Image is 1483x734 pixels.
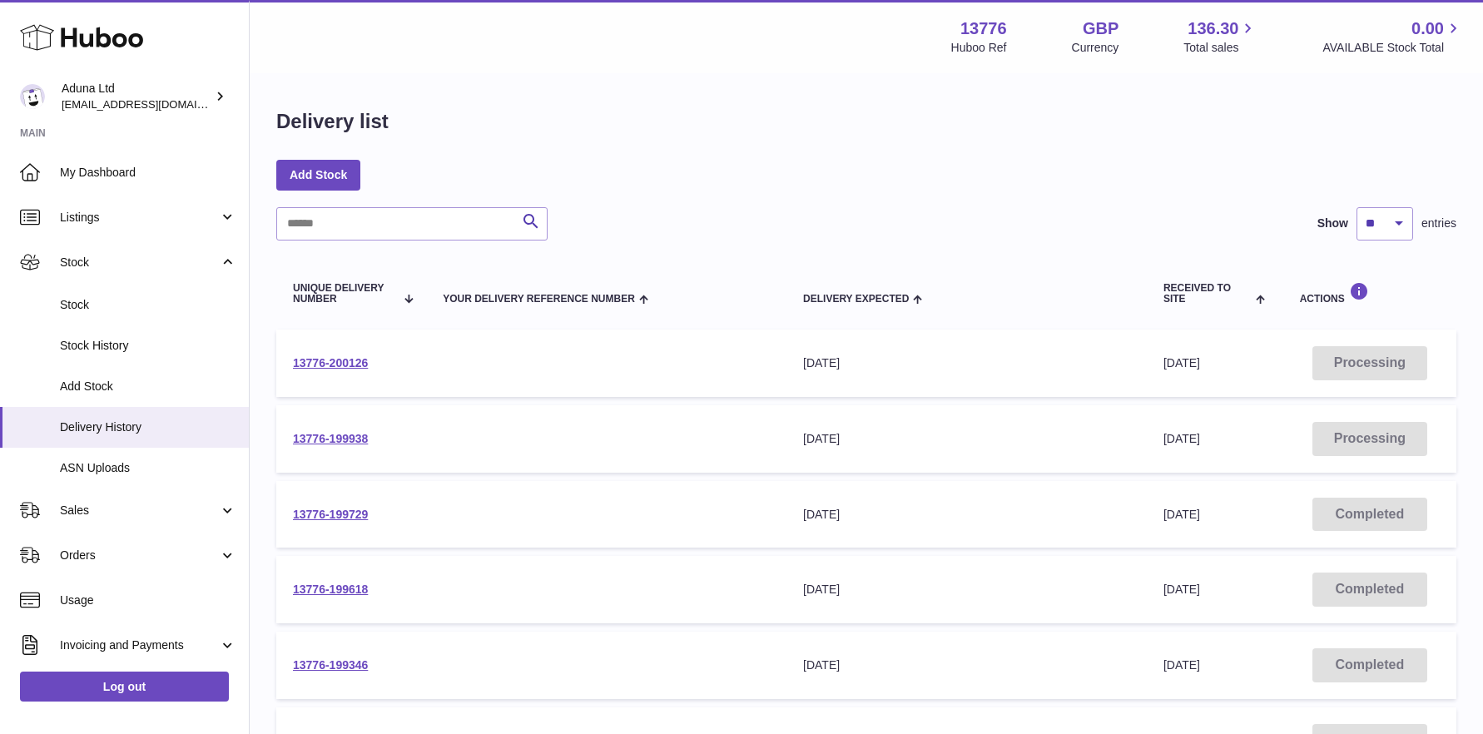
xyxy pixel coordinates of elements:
div: [DATE] [803,582,1130,598]
label: Show [1317,216,1348,231]
span: Stock History [60,338,236,354]
div: Huboo Ref [951,40,1007,56]
strong: 13776 [960,17,1007,40]
div: Currency [1072,40,1119,56]
span: Add Stock [60,379,236,394]
span: Delivery Expected [803,294,909,305]
a: 13776-199938 [293,432,368,445]
img: foyin.fagbemi@aduna.com [20,84,45,109]
span: My Dashboard [60,165,236,181]
span: [DATE] [1163,356,1200,369]
span: Invoicing and Payments [60,637,219,653]
div: Aduna Ltd [62,81,211,112]
span: [DATE] [1163,583,1200,596]
span: Delivery History [60,419,236,435]
span: 0.00 [1411,17,1444,40]
span: AVAILABLE Stock Total [1322,40,1463,56]
a: 13776-200126 [293,356,368,369]
a: 13776-199618 [293,583,368,596]
a: Log out [20,672,229,702]
div: [DATE] [803,507,1130,523]
span: Stock [60,297,236,313]
span: Received to Site [1163,283,1252,305]
span: [EMAIL_ADDRESS][DOMAIN_NAME] [62,97,245,111]
span: [DATE] [1163,658,1200,672]
a: 136.30 Total sales [1183,17,1257,56]
span: Sales [60,503,219,518]
a: 13776-199346 [293,658,368,672]
div: [DATE] [803,657,1130,673]
a: Add Stock [276,160,360,190]
span: 136.30 [1188,17,1238,40]
span: Stock [60,255,219,270]
div: [DATE] [803,431,1130,447]
span: Total sales [1183,40,1257,56]
strong: GBP [1083,17,1118,40]
span: Listings [60,210,219,226]
div: Actions [1300,282,1440,305]
span: [DATE] [1163,432,1200,445]
span: entries [1421,216,1456,231]
div: [DATE] [803,355,1130,371]
span: Unique Delivery Number [293,283,395,305]
span: Your Delivery Reference Number [443,294,635,305]
span: [DATE] [1163,508,1200,521]
span: Usage [60,593,236,608]
span: Orders [60,548,219,563]
span: ASN Uploads [60,460,236,476]
a: 0.00 AVAILABLE Stock Total [1322,17,1463,56]
a: 13776-199729 [293,508,368,521]
h1: Delivery list [276,108,389,135]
